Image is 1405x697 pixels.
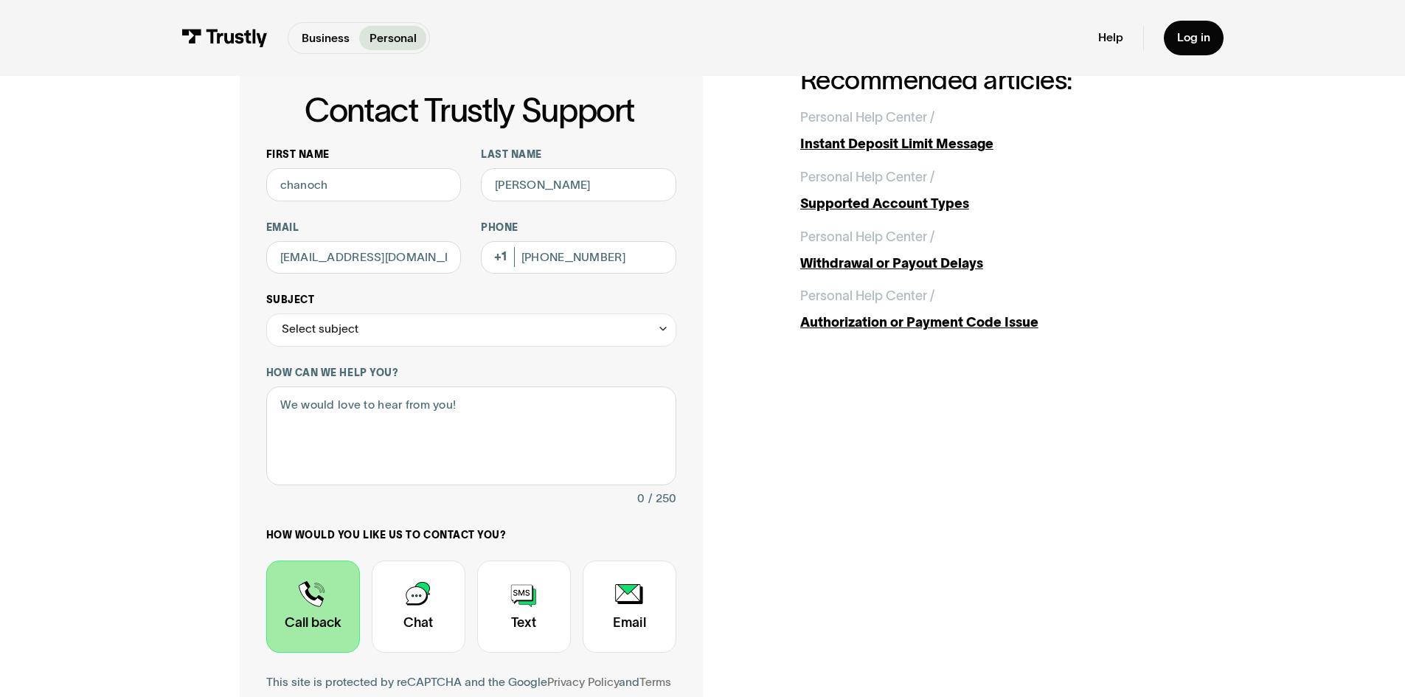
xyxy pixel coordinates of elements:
a: Business [291,26,359,50]
div: Supported Account Types [800,194,1166,214]
div: Authorization or Payment Code Issue [800,313,1166,333]
div: Log in [1177,30,1210,45]
a: Log in [1164,21,1224,55]
a: Personal [359,26,426,50]
label: Last name [481,148,676,162]
img: Trustly Logo [181,29,268,47]
input: alex@mail.com [266,241,462,274]
a: Personal Help Center /Withdrawal or Payout Delays [800,227,1166,274]
label: First name [266,148,462,162]
div: Personal Help Center / [800,286,934,306]
label: Phone [481,221,676,235]
p: Business [302,30,350,47]
a: Personal Help Center /Supported Account Types [800,167,1166,214]
label: Subject [266,294,676,307]
label: How would you like us to contact you? [266,529,676,542]
input: Howard [481,168,676,201]
div: Personal Help Center / [800,167,934,187]
a: Privacy Policy [547,676,619,688]
a: Personal Help Center /Instant Deposit Limit Message [800,108,1166,154]
input: (555) 555-5555 [481,241,676,274]
div: 0 [637,489,645,509]
div: Select subject [282,319,358,339]
div: Personal Help Center / [800,227,934,247]
div: Instant Deposit Limit Message [800,134,1166,154]
div: / 250 [648,489,676,509]
input: Alex [266,168,462,201]
div: Personal Help Center / [800,108,934,128]
a: Personal Help Center /Authorization or Payment Code Issue [800,286,1166,333]
a: Help [1098,30,1123,45]
div: Select subject [266,313,676,347]
p: Personal [370,30,417,47]
label: Email [266,221,462,235]
label: How can we help you? [266,367,676,380]
h2: Recommended articles: [800,66,1166,94]
div: Withdrawal or Payout Delays [800,254,1166,274]
h1: Contact Trustly Support [263,92,676,128]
